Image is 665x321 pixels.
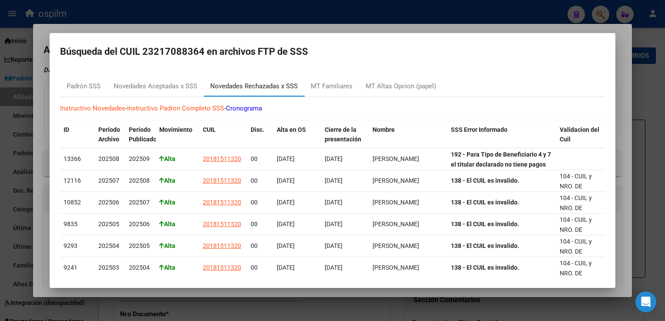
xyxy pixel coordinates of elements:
span: Movimiento [159,126,192,133]
datatable-header-cell: Cierre de la presentación [321,120,369,149]
span: 202506 [129,221,150,227]
span: 10852 [64,199,81,206]
a: Instructivo Novedades [60,104,125,112]
span: 202504 [129,264,150,271]
span: [DATE] [277,242,295,249]
span: 202506 [98,199,119,206]
span: SSS Error Informado [451,126,507,133]
span: 202508 [98,155,119,162]
div: Padrón SSS [67,81,101,91]
span: Período Archivo [98,126,120,143]
span: 20181511320 [203,242,241,249]
span: 104 - CUIL y NRO. DE DOCUMENTO coincidentes, difiere el APELLIDO Y NOMBRE. [560,173,597,239]
span: [DATE] [325,199,343,206]
div: 00 [251,176,270,186]
h2: Búsqueda del CUIL 23217088364 en archivos FTP de SSS [60,43,605,60]
span: 20181511320 [203,155,241,162]
span: 20181511320 [203,199,241,206]
span: Alta en OS [277,126,306,133]
span: [DATE] [277,221,295,227]
span: ID [64,126,69,133]
span: [DATE] [325,264,343,271]
strong: 138 - El CUIL es invalido. [451,264,519,271]
span: 13366 [64,155,81,162]
div: Novedades Aceptadas x SSS [114,81,197,91]
div: Open Intercom Messenger [635,291,656,312]
span: [PERSON_NAME] [373,221,419,227]
span: [PERSON_NAME] [373,199,419,206]
span: 12116 [64,177,81,184]
datatable-header-cell: Disc. [247,120,273,149]
span: [PERSON_NAME] [373,242,419,249]
datatable-header-cell: Alta en OS [273,120,321,149]
datatable-header-cell: Validacion del Cuil [556,120,604,149]
span: [DATE] [277,177,295,184]
span: 202505 [98,221,119,227]
span: [DATE] [325,177,343,184]
span: [DATE] [277,264,295,271]
strong: Alta [159,242,175,249]
strong: Alta [159,177,175,184]
datatable-header-cell: ID [60,120,95,149]
strong: 138 - El CUIL es invalido. [451,242,519,249]
span: [PERSON_NAME] [373,177,419,184]
span: CUIL [203,126,216,133]
strong: 138 - El CUIL es invalido. [451,221,519,227]
div: 00 [251,154,270,164]
span: 202509 [129,155,150,162]
strong: Alta [159,264,175,271]
span: [DATE] [277,199,295,206]
strong: 138 - El CUIL es invalido. [451,177,519,184]
span: 9293 [64,242,77,249]
span: [PERSON_NAME] [373,155,419,162]
span: 202505 [129,242,150,249]
a: Instructivo Padron Completo SSS [127,104,224,112]
span: [DATE] [277,155,295,162]
span: [PERSON_NAME] [373,264,419,271]
datatable-header-cell: Cuil Error [604,120,652,149]
span: Período Publicado [129,126,157,143]
span: [DATE] [325,242,343,249]
datatable-header-cell: SSS Error Informado [447,120,556,149]
div: MT Altas Opcion (papel) [366,81,436,91]
div: 00 [251,241,270,251]
strong: 192 - Para Tipo de Beneficiario 4 y 7 el titular declarado no tiene pagos de monotributo en los ú... [451,151,551,187]
span: 9835 [64,221,77,227]
span: 202507 [98,177,119,184]
datatable-header-cell: Movimiento [156,120,199,149]
datatable-header-cell: Nombre [369,120,447,149]
span: Nombre [373,126,395,133]
p: - - [60,104,605,114]
strong: Alta [159,199,175,206]
div: 00 [251,263,270,273]
span: 20181511320 [203,264,241,271]
span: 104 - CUIL y NRO. DE DOCUMENTO coincidentes, difiere el APELLIDO Y NOMBRE. [560,238,597,304]
span: Disc. [251,126,264,133]
datatable-header-cell: Período Archivo [95,120,125,149]
span: [DATE] [325,155,343,162]
span: 104 - CUIL y NRO. DE DOCUMENTO coincidentes, difiere el APELLIDO Y NOMBRE. [560,194,597,261]
strong: Alta [159,221,175,227]
a: Cronograma [226,104,262,112]
span: 9241 [64,264,77,271]
span: Cierre de la presentación [325,126,361,143]
div: Novedades Rechazadas x SSS [210,81,298,91]
strong: 138 - El CUIL es invalido. [451,199,519,206]
strong: Alta [159,155,175,162]
span: 20181511320 [203,221,241,227]
div: 00 [251,219,270,229]
div: 00 [251,197,270,207]
datatable-header-cell: CUIL [199,120,247,149]
span: Validacion del Cuil [560,126,599,143]
span: [DATE] [325,221,343,227]
span: 202508 [129,177,150,184]
span: 202507 [129,199,150,206]
datatable-header-cell: Período Publicado [125,120,156,149]
span: 104 - CUIL y NRO. DE DOCUMENTO coincidentes, difiere el APELLIDO Y NOMBRE. [560,216,597,283]
span: 202504 [98,242,119,249]
span: 202503 [98,264,119,271]
div: MT Familiares [311,81,353,91]
span: 20181511320 [203,177,241,184]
